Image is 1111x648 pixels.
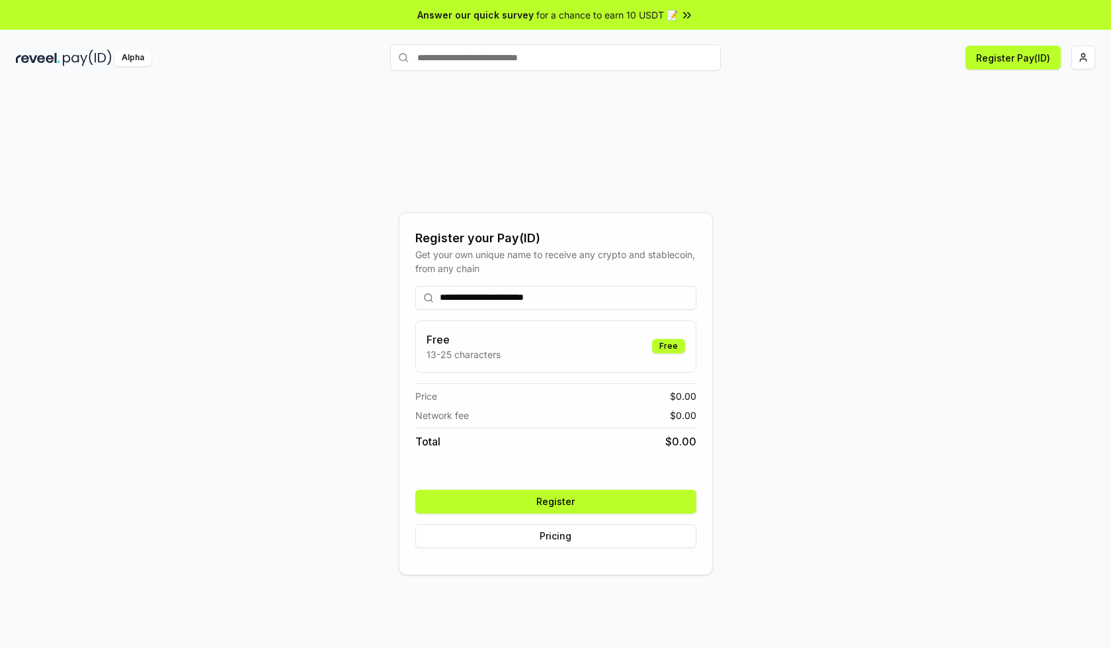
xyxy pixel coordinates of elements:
div: Get your own unique name to receive any crypto and stablecoin, from any chain [415,248,696,275]
span: Total [415,434,440,449]
span: $ 0.00 [665,434,696,449]
button: Pricing [415,524,696,548]
img: pay_id [63,50,112,66]
div: Register your Pay(ID) [415,229,696,248]
span: Answer our quick survey [417,8,534,22]
p: 13-25 characters [427,347,501,361]
span: for a chance to earn 10 USDT 📝 [536,8,678,22]
div: Free [652,339,685,353]
span: Network fee [415,408,469,422]
span: Price [415,389,437,403]
div: Alpha [114,50,151,66]
button: Register Pay(ID) [966,46,1061,69]
h3: Free [427,332,501,347]
img: reveel_dark [16,50,60,66]
span: $ 0.00 [670,389,696,403]
span: $ 0.00 [670,408,696,422]
button: Register [415,490,696,514]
